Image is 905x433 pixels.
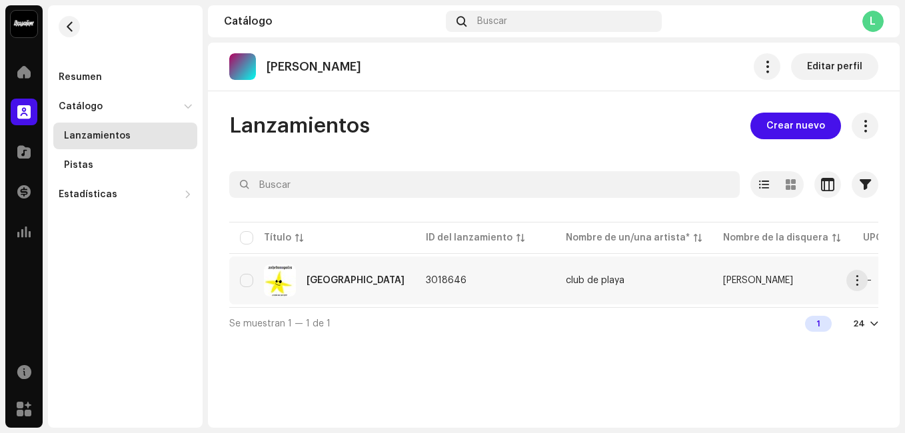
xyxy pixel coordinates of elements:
span: Lanzamientos [229,113,370,139]
div: ID del lanzamiento [426,231,512,244]
div: Pistas [64,160,93,171]
span: Buscar [477,16,507,27]
div: Catálogo [59,101,103,112]
p: [PERSON_NAME] [267,60,361,74]
span: Gabriel Herrera [723,276,793,285]
div: Lanzamientos [64,131,131,141]
re-m-nav-dropdown: Estadísticas [53,181,197,208]
span: Crear nuevo [766,113,825,139]
input: Buscar [229,171,740,198]
button: Crear nuevo [750,113,841,139]
span: Se muestran 1 — 1 de 1 [229,319,331,328]
re-m-nav-item: Resumen [53,64,197,91]
div: Título [264,231,291,244]
div: Nombre de un/una artista* [566,231,690,244]
img: 02b37abf-00a3-44ce-b057-9e05b0548ba4 [264,264,296,296]
span: club de playa [566,276,702,285]
button: Editar perfil [791,53,878,80]
span: Editar perfil [807,53,862,80]
re-m-nav-item: Lanzamientos [53,123,197,149]
div: Anhedonopolis [307,276,405,285]
span: 3018646 [426,276,466,285]
div: L [862,11,884,32]
div: Resumen [59,72,102,83]
re-m-nav-item: Pistas [53,152,197,179]
div: 1 [805,316,832,332]
div: 24 [853,318,865,329]
div: Catálogo [224,16,441,27]
div: Nombre de la disquera [723,231,828,244]
img: 10370c6a-d0e2-4592-b8a2-38f444b0ca44 [11,11,37,37]
div: Estadísticas [59,189,117,200]
re-m-nav-dropdown: Catálogo [53,93,197,179]
div: club de playa [566,276,624,285]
